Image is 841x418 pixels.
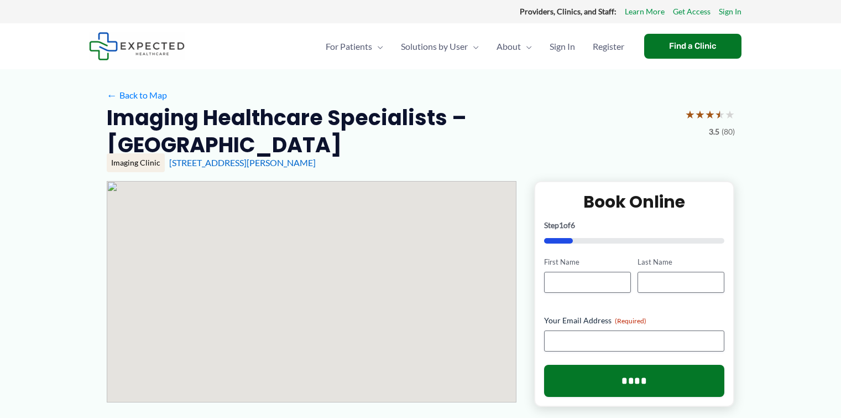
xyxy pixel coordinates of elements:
label: Your Email Address [544,315,725,326]
span: Solutions by User [401,27,468,66]
span: (80) [722,125,735,139]
span: ★ [685,104,695,125]
a: Register [584,27,633,66]
a: Learn More [625,4,665,19]
h2: Imaging Healthcare Specialists – [GEOGRAPHIC_DATA] [107,104,676,159]
span: 1 [559,220,563,230]
a: Find a Clinic [644,34,741,59]
a: Sign In [719,4,741,19]
a: Get Access [673,4,711,19]
span: Register [593,27,624,66]
p: Step of [544,221,725,229]
nav: Primary Site Navigation [317,27,633,66]
a: AboutMenu Toggle [488,27,541,66]
a: Sign In [541,27,584,66]
label: First Name [544,257,631,267]
span: ★ [705,104,715,125]
span: Menu Toggle [468,27,479,66]
strong: Providers, Clinics, and Staff: [520,7,617,16]
a: [STREET_ADDRESS][PERSON_NAME] [169,157,316,168]
span: About [497,27,521,66]
span: ★ [725,104,735,125]
span: 6 [571,220,575,230]
span: For Patients [326,27,372,66]
span: Sign In [550,27,575,66]
a: Solutions by UserMenu Toggle [392,27,488,66]
span: (Required) [615,317,646,325]
span: Menu Toggle [521,27,532,66]
span: ← [107,90,117,100]
span: ★ [695,104,705,125]
label: Last Name [638,257,724,267]
a: For PatientsMenu Toggle [317,27,392,66]
span: ★ [715,104,725,125]
a: ←Back to Map [107,87,167,104]
span: Menu Toggle [372,27,383,66]
img: Expected Healthcare Logo - side, dark font, small [89,32,185,60]
div: Imaging Clinic [107,153,165,172]
span: 3.5 [709,125,719,139]
h2: Book Online [544,191,725,213]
